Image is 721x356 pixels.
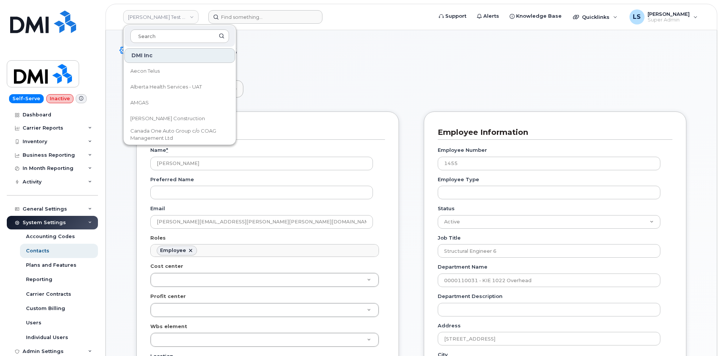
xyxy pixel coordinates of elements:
h1: Special Contacts [119,44,703,57]
label: Roles [150,234,166,241]
a: Aecon Telus [124,64,235,79]
a: Alberta Health Services - UAT [124,79,235,95]
label: Profit center [150,293,186,300]
h3: Employee Information [438,127,667,138]
a: [PERSON_NAME] Construction [124,111,235,126]
label: Name [150,147,168,154]
a: Canada One Auto Group c/o COAG Management Ltd [124,127,235,142]
span: AMGAS [130,99,149,107]
span: [PERSON_NAME] Construction [130,115,205,122]
div: Employee [160,248,186,254]
label: Employee Number [438,147,487,154]
span: Aecon Telus [130,67,160,75]
input: Search [130,29,229,43]
span: Alberta Health Services - UAT [130,83,202,91]
label: Address [438,322,461,329]
label: Email [150,205,165,212]
label: Wbs element [150,323,187,330]
a: AMGAS [124,95,235,110]
abbr: required [166,147,168,153]
label: Employee Type [438,176,479,183]
div: DMI Inc [124,48,235,63]
label: Preferred Name [150,176,194,183]
label: Cost center [150,263,183,270]
label: Job Title [438,234,461,241]
label: Status [438,205,455,212]
span: Canada One Auto Group c/o COAG Management Ltd [130,127,217,142]
label: Department Description [438,293,503,300]
h3: General [150,127,379,138]
label: Department Name [438,263,487,270]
